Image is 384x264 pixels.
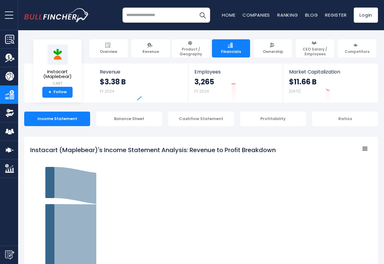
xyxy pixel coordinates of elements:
a: Login [354,8,378,23]
a: Competitors [338,39,376,57]
span: Competitors [345,49,369,54]
span: Financials [221,49,241,54]
a: Ranking [277,12,298,18]
strong: 3,265 [194,77,214,86]
span: Market Capitalization [289,69,371,75]
a: Companies [242,12,270,18]
button: Search [195,8,210,23]
span: Product / Geography [174,47,207,56]
span: Instacart (Maplebear) [38,69,77,79]
span: Revenue [100,69,182,75]
span: CEO Salary / Employees [298,47,331,56]
div: Ratios [312,112,378,126]
div: Income Statement [24,112,90,126]
a: Register [325,12,347,18]
span: Employees [194,69,276,75]
strong: $11.66 B [289,77,317,86]
a: Home [222,12,235,18]
a: Ownership [254,39,292,57]
small: FY 2024 [100,89,114,94]
img: Ownership [5,109,14,118]
a: Financials [212,39,250,57]
div: Profitability [240,112,306,126]
small: FY 2024 [194,89,209,94]
tspan: Instacart (Maplebear)'s Income Statement Analysis: Revenue to Profit Breakdown [30,146,276,154]
a: Go to homepage [24,8,89,22]
span: Revenue [142,49,159,54]
a: +Follow [42,87,73,98]
div: Balance Sheet [96,112,162,126]
a: Revenue [132,39,170,57]
a: CEO Salary / Employees [296,39,334,57]
small: CART [38,81,77,86]
a: Product / Geography [172,39,210,57]
small: [DATE] [289,89,301,94]
img: bullfincher logo [24,8,89,22]
a: Revenue $3.38 B FY 2024 [94,64,188,103]
span: Overview [100,49,117,54]
a: Employees 3,265 FY 2024 [188,64,282,103]
a: Market Capitalization $11.66 B [DATE] [283,64,377,103]
strong: $3.38 B [100,77,126,86]
strong: + [48,90,51,95]
a: Instacart (Maplebear) CART [38,44,77,87]
a: Blog [305,12,318,18]
div: Cashflow Statement [168,112,234,126]
span: Ownership [263,49,283,54]
a: Overview [89,39,128,57]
